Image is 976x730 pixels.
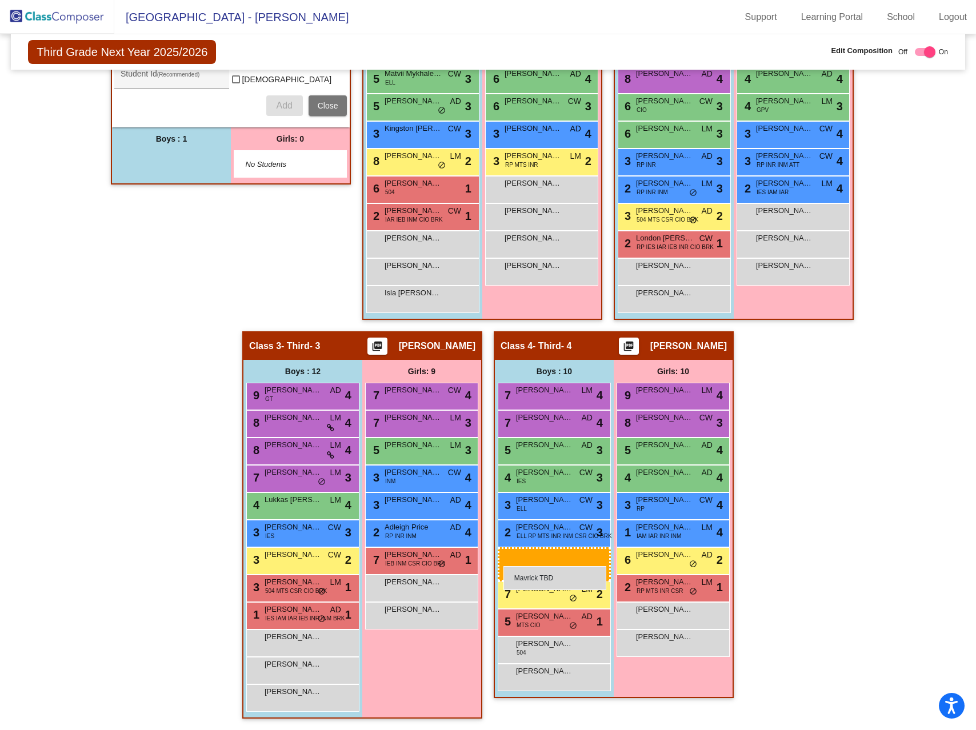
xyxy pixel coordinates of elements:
[650,340,727,352] span: [PERSON_NAME]
[370,100,379,113] span: 5
[490,73,499,85] span: 6
[569,621,577,631] span: do_not_disturb_alt
[370,127,379,140] span: 3
[318,101,338,110] span: Close
[756,178,813,189] span: [PERSON_NAME]
[622,553,631,566] span: 6
[385,287,442,299] span: Isla [PERSON_NAME]
[756,232,813,244] span: [PERSON_NAME]
[702,123,713,135] span: LM
[385,439,442,451] span: [PERSON_NAME]
[742,127,751,140] span: 3
[636,150,693,162] span: [PERSON_NAME]
[385,384,442,396] span: [PERSON_NAME]
[585,98,591,115] span: 3
[702,68,713,80] span: AD
[717,496,723,514] span: 4
[636,439,693,451] span: [PERSON_NAME]
[756,260,813,271] span: [PERSON_NAME]
[756,205,813,216] span: [PERSON_NAME]
[345,496,351,514] span: 4
[622,499,631,511] span: 3
[385,123,442,134] span: Kingston [PERSON_NAME]
[490,100,499,113] span: 6
[516,611,573,622] span: [PERSON_NAME]
[505,260,562,271] span: [PERSON_NAME]
[636,95,693,107] span: [PERSON_NAME]
[569,594,577,603] span: do_not_disturb_alt
[637,587,683,595] span: RP MTS INR CSR
[636,576,693,588] span: [PERSON_NAME]
[450,95,461,107] span: AD
[265,587,327,595] span: 504 MTS CSR CIO BRK
[636,384,693,396] span: [PERSON_NAME]
[318,478,326,487] span: do_not_disturb_alt
[597,442,603,459] span: 3
[636,494,693,506] span: [PERSON_NAME]
[250,416,259,429] span: 8
[597,524,603,541] span: 3
[465,442,471,459] span: 3
[370,526,379,539] span: 2
[717,442,723,459] span: 4
[438,161,446,170] span: do_not_disturb_alt
[385,467,442,478] span: [PERSON_NAME]
[717,98,723,115] span: 3
[622,340,635,356] mat-icon: picture_as_pdf
[250,608,259,621] span: 1
[502,444,511,456] span: 5
[622,100,631,113] span: 6
[837,180,843,197] span: 4
[702,384,713,396] span: LM
[502,416,511,429] span: 7
[250,499,259,511] span: 4
[501,340,533,352] span: Class 4
[502,499,511,511] span: 3
[450,150,461,162] span: LM
[585,125,591,142] span: 4
[516,412,573,423] span: [PERSON_NAME]
[689,188,697,198] span: do_not_disturb_alt
[345,551,351,568] span: 2
[582,412,593,424] span: AD
[597,613,603,630] span: 1
[385,215,443,224] span: IAR IEB INM CIO BRK
[385,576,442,588] span: [PERSON_NAME]
[450,522,461,534] span: AD
[636,68,693,79] span: [PERSON_NAME]
[837,70,843,87] span: 4
[505,161,538,169] span: RP MTS INR
[717,70,723,87] span: 4
[622,182,631,195] span: 2
[505,123,562,134] span: [PERSON_NAME]
[345,414,351,431] span: 4
[505,232,562,244] span: [PERSON_NAME]
[385,95,442,107] span: [PERSON_NAME]
[717,387,723,404] span: 4
[465,180,471,197] span: 1
[250,389,259,402] span: 9
[385,260,442,271] span: [PERSON_NAME]
[837,153,843,170] span: 4
[622,471,631,484] span: 4
[505,178,562,189] span: [PERSON_NAME]
[636,549,693,560] span: [PERSON_NAME]
[450,549,461,561] span: AD
[385,559,445,568] span: IEB INM CSR CIO BRK
[318,587,326,596] span: do_not_disturb_alt
[689,560,697,569] span: do_not_disturb_alt
[502,471,511,484] span: 4
[822,68,833,80] span: AD
[330,412,341,424] span: LM
[792,8,873,26] a: Learning Portal
[757,106,769,114] span: GPV
[622,389,631,402] span: 9
[370,444,379,456] span: 5
[265,614,345,623] span: IES IAM IAR IEB INR INM BRK
[330,494,341,506] span: LM
[281,340,320,352] span: - Third- 3
[622,416,631,429] span: 8
[597,387,603,404] span: 4
[330,576,341,588] span: LM
[465,98,471,115] span: 3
